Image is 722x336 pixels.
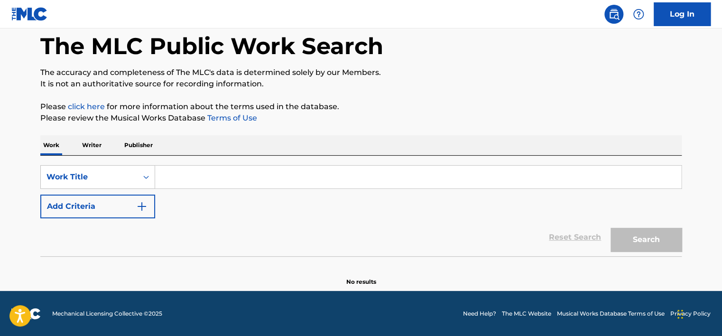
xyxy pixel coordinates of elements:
[675,290,722,336] iframe: Chat Widget
[604,5,623,24] a: Public Search
[346,266,376,286] p: No results
[608,9,620,20] img: search
[40,78,682,90] p: It is not an authoritative source for recording information.
[52,309,162,318] span: Mechanical Licensing Collective © 2025
[463,309,496,318] a: Need Help?
[40,165,682,256] form: Search Form
[629,5,648,24] div: Help
[121,135,156,155] p: Publisher
[40,135,62,155] p: Work
[46,171,132,183] div: Work Title
[40,112,682,124] p: Please review the Musical Works Database
[40,195,155,218] button: Add Criteria
[205,113,257,122] a: Terms of Use
[40,32,383,60] h1: The MLC Public Work Search
[557,309,665,318] a: Musical Works Database Terms of Use
[40,101,682,112] p: Please for more information about the terms used in the database.
[79,135,104,155] p: Writer
[136,201,148,212] img: 9d2ae6d4665cec9f34b9.svg
[633,9,644,20] img: help
[40,67,682,78] p: The accuracy and completeness of The MLC's data is determined solely by our Members.
[502,309,551,318] a: The MLC Website
[670,309,711,318] a: Privacy Policy
[654,2,711,26] a: Log In
[11,7,48,21] img: MLC Logo
[677,300,683,328] div: Drag
[11,308,41,319] img: logo
[68,102,105,111] a: click here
